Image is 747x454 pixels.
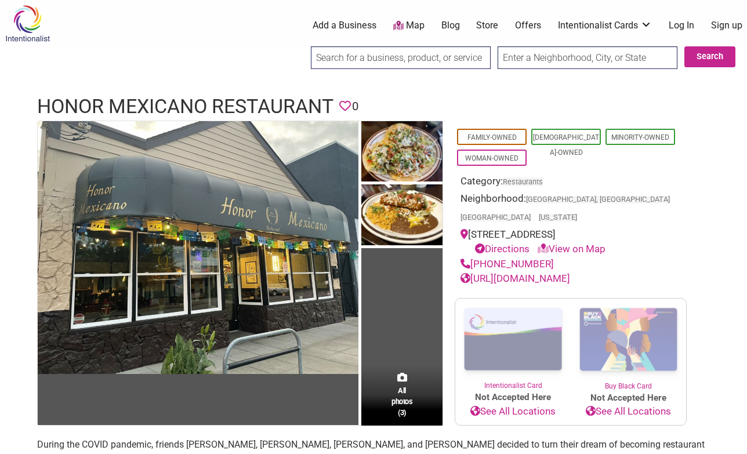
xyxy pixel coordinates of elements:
span: All photos (3) [391,385,412,418]
a: Family-Owned [467,133,517,141]
span: [GEOGRAPHIC_DATA], [GEOGRAPHIC_DATA] [526,196,670,204]
input: Search for a business, product, or service [311,46,491,69]
a: Minority-Owned [611,133,669,141]
a: Store [476,19,498,32]
a: Directions [475,243,530,255]
span: [GEOGRAPHIC_DATA] [460,214,531,221]
div: Neighborhood: [460,191,681,227]
button: Search [684,46,735,67]
a: Sign up [711,19,742,32]
a: [DEMOGRAPHIC_DATA]-Owned [533,133,599,157]
a: Intentionalist Cards [558,19,652,32]
span: [US_STATE] [539,214,577,221]
a: Log In [669,19,694,32]
a: Add a Business [313,19,376,32]
span: Not Accepted Here [455,391,571,404]
div: [STREET_ADDRESS] [460,227,681,257]
a: [URL][DOMAIN_NAME] [460,273,570,284]
a: Buy Black Card [571,299,686,391]
h1: Honor Mexicano Restaurant [37,93,333,121]
div: Category: [460,174,681,192]
a: View on Map [538,243,605,255]
img: Intentionalist Card [455,299,571,380]
input: Enter a Neighborhood, City, or State [498,46,677,69]
a: See All Locations [571,404,686,419]
a: [PHONE_NUMBER] [460,258,554,270]
a: Blog [441,19,460,32]
img: Buy Black Card [571,299,686,381]
a: Restaurants [503,177,543,186]
a: Intentionalist Card [455,299,571,391]
span: Not Accepted Here [571,391,686,405]
a: Woman-Owned [465,154,518,162]
span: 0 [352,97,358,115]
a: Map [393,19,425,32]
a: See All Locations [455,404,571,419]
a: Offers [515,19,541,32]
